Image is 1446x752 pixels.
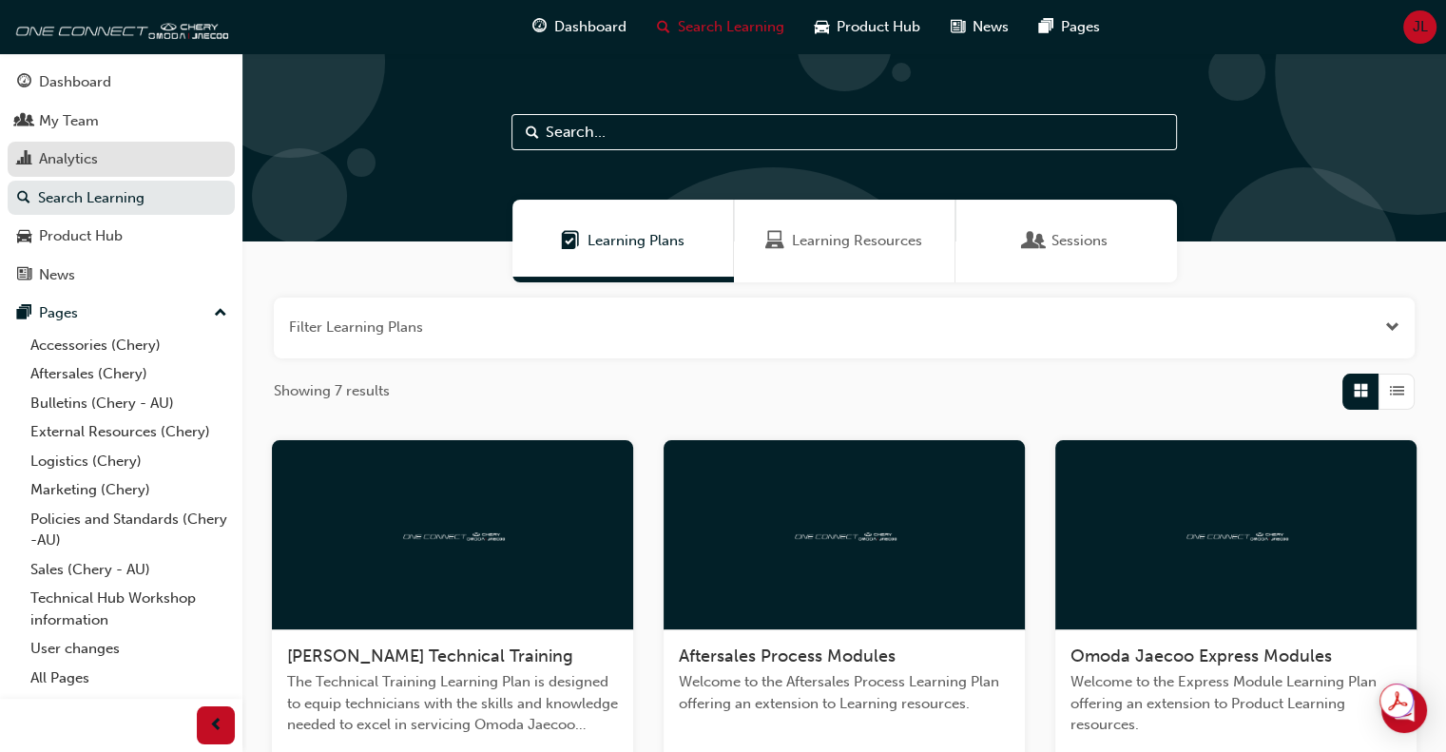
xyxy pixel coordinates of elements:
[1354,380,1368,402] span: Grid
[815,15,829,39] span: car-icon
[17,74,31,91] span: guage-icon
[1039,15,1053,39] span: pages-icon
[792,230,922,252] span: Learning Resources
[214,301,227,326] span: up-icon
[23,475,235,505] a: Marketing (Chery)
[23,359,235,389] a: Aftersales (Chery)
[287,671,618,736] span: The Technical Training Learning Plan is designed to equip technicians with the skills and knowled...
[1070,671,1401,736] span: Welcome to the Express Module Learning Plan offering an extension to Product Learning resources.
[517,8,642,47] a: guage-iconDashboard
[39,110,99,132] div: My Team
[23,417,235,447] a: External Resources (Chery)
[532,15,547,39] span: guage-icon
[39,148,98,170] div: Analytics
[1070,646,1332,666] span: Omoda Jaecoo Express Modules
[17,267,31,284] span: news-icon
[8,65,235,100] a: Dashboard
[17,190,30,207] span: search-icon
[23,664,235,693] a: All Pages
[39,264,75,286] div: News
[17,228,31,245] span: car-icon
[512,200,734,282] a: Learning PlansLearning Plans
[678,16,784,38] span: Search Learning
[973,16,1009,38] span: News
[8,104,235,139] a: My Team
[274,380,390,402] span: Showing 7 results
[23,447,235,476] a: Logistics (Chery)
[1413,16,1428,38] span: JL
[765,230,784,252] span: Learning Resources
[23,505,235,555] a: Policies and Standards (Chery -AU)
[400,525,505,543] img: oneconnect
[679,646,896,666] span: Aftersales Process Modules
[1051,230,1108,252] span: Sessions
[1061,16,1100,38] span: Pages
[23,634,235,664] a: User changes
[23,555,235,585] a: Sales (Chery - AU)
[526,122,539,144] span: Search
[792,525,897,543] img: oneconnect
[1390,380,1404,402] span: List
[588,230,684,252] span: Learning Plans
[23,584,235,634] a: Technical Hub Workshop information
[17,113,31,130] span: people-icon
[17,305,31,322] span: pages-icon
[511,114,1177,150] input: Search...
[39,302,78,324] div: Pages
[800,8,935,47] a: car-iconProduct Hub
[1024,8,1115,47] a: pages-iconPages
[8,296,235,331] button: Pages
[23,389,235,418] a: Bulletins (Chery - AU)
[23,331,235,360] a: Accessories (Chery)
[657,15,670,39] span: search-icon
[837,16,920,38] span: Product Hub
[561,230,580,252] span: Learning Plans
[209,714,223,738] span: prev-icon
[8,258,235,293] a: News
[8,181,235,216] a: Search Learning
[1184,525,1288,543] img: oneconnect
[17,151,31,168] span: chart-icon
[955,200,1177,282] a: SessionsSessions
[642,8,800,47] a: search-iconSearch Learning
[10,8,228,46] img: oneconnect
[951,15,965,39] span: news-icon
[39,71,111,93] div: Dashboard
[1385,317,1399,338] button: Open the filter
[8,219,235,254] a: Product Hub
[1403,10,1436,44] button: JL
[734,200,955,282] a: Learning ResourcesLearning Resources
[679,671,1010,714] span: Welcome to the Aftersales Process Learning Plan offering an extension to Learning resources.
[39,225,123,247] div: Product Hub
[554,16,627,38] span: Dashboard
[935,8,1024,47] a: news-iconNews
[287,646,573,666] span: [PERSON_NAME] Technical Training
[1025,230,1044,252] span: Sessions
[8,142,235,177] a: Analytics
[8,61,235,296] button: DashboardMy TeamAnalyticsSearch LearningProduct HubNews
